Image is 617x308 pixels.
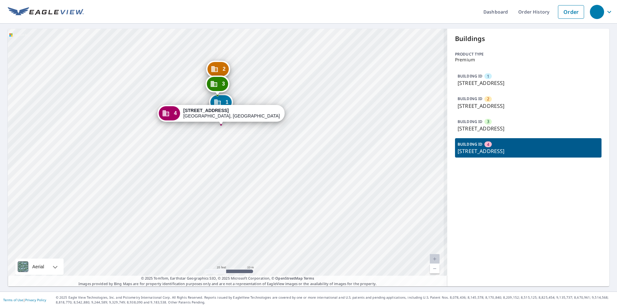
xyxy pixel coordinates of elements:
span: © 2025 TomTom, Earthstar Geographics SIO, © 2025 Microsoft Corporation, © [141,276,314,281]
strong: [STREET_ADDRESS] [183,108,229,113]
a: Terms of Use [3,298,23,302]
span: 1 [487,73,489,79]
span: 1 [226,100,228,105]
div: Dropped pin, building 2, Commercial property, 301 N Boundary St Williamsburg, VA 23185 [206,61,230,81]
a: Order [558,5,584,19]
span: 3 [487,118,489,125]
a: Terms [304,276,314,281]
span: 4 [487,141,489,148]
p: BUILDING ID [458,73,482,79]
p: BUILDING ID [458,96,482,101]
p: [STREET_ADDRESS] [458,79,599,87]
p: [STREET_ADDRESS] [458,125,599,132]
span: 3 [222,81,225,86]
a: Current Level 20, Zoom In Disabled [430,254,440,264]
a: OpenStreetMap [275,276,302,281]
div: Aerial [30,259,46,275]
a: Privacy Policy [25,298,46,302]
div: Aerial [15,259,64,275]
p: Buildings [455,34,602,44]
p: Images provided by Bing Maps are for property identification purposes only and are not a represen... [8,276,447,286]
div: Dropped pin, building 4, Commercial property, 301 N Boundary St Williamsburg, VA 23185 [157,105,285,125]
p: | [3,298,46,302]
div: [GEOGRAPHIC_DATA], [GEOGRAPHIC_DATA] 23185 [183,108,280,119]
p: [STREET_ADDRESS] [458,102,599,110]
p: Premium [455,57,602,62]
div: Dropped pin, building 3, Commercial property, 301 N Boundary St Williamsburg, VA 23185 [206,76,229,96]
span: 2 [223,67,226,71]
span: 4 [174,111,177,116]
span: 2 [487,96,489,102]
p: © 2025 Eagle View Technologies, Inc. and Pictometry International Corp. All Rights Reserved. Repo... [56,295,614,305]
p: Product type [455,51,602,57]
p: BUILDING ID [458,141,482,147]
img: EV Logo [8,7,84,17]
a: Current Level 20, Zoom Out [430,264,440,273]
div: Dropped pin, building 1, Commercial property, 301 N Boundary St Williamsburg, VA 23185 [209,94,233,114]
p: BUILDING ID [458,119,482,124]
p: [STREET_ADDRESS] [458,147,599,155]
